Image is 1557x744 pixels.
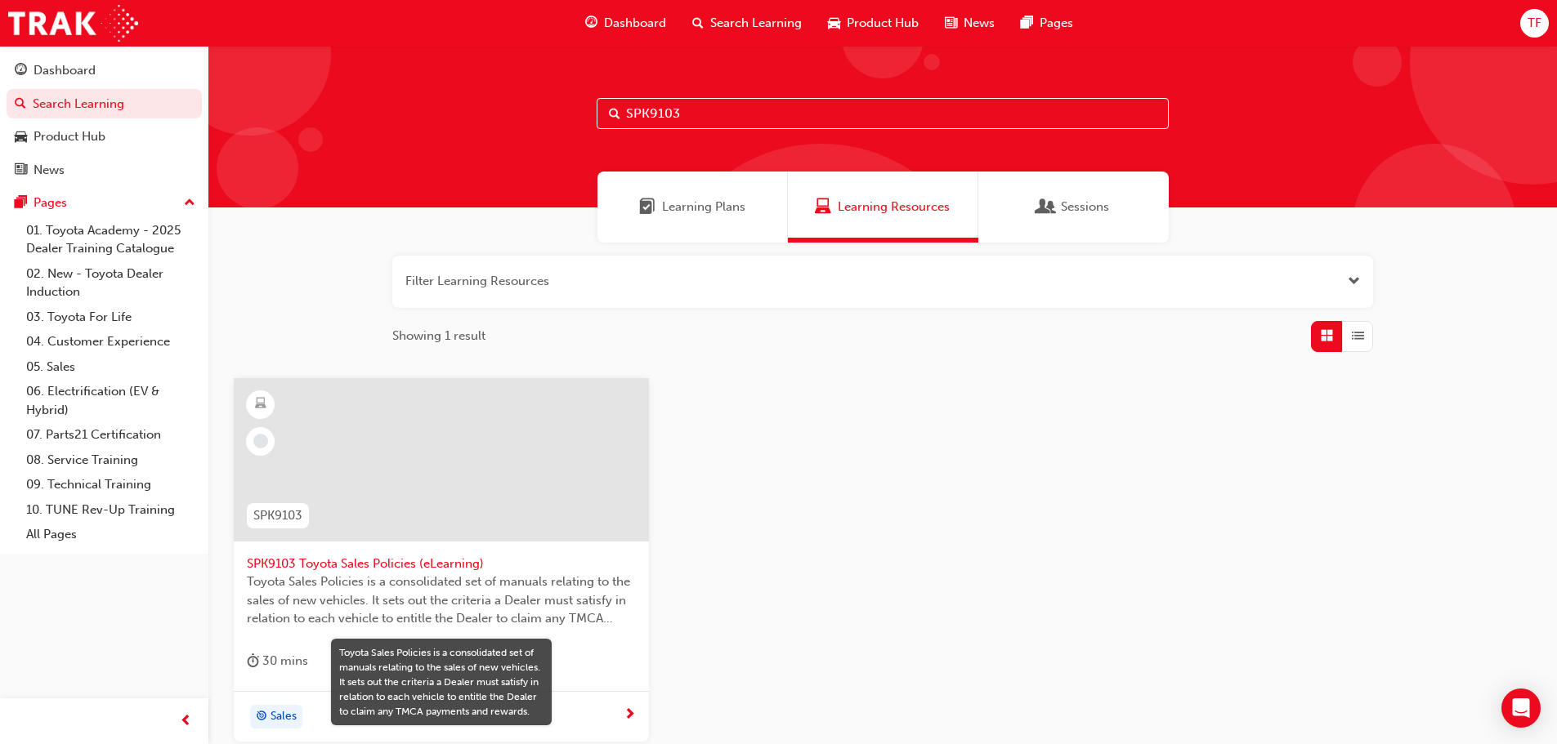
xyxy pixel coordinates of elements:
a: SPK9103SPK9103 Toyota Sales Policies (eLearning)Toyota Sales Policies is a consolidated set of ma... [234,378,649,742]
a: Learning ResourcesLearning Resources [788,172,978,243]
span: SPK9103 [253,506,302,525]
div: Open Intercom Messenger [1501,688,1541,728]
span: Learning Plans [662,198,745,216]
div: Pages [34,194,67,212]
span: Sessions [1061,198,1109,216]
span: Search [609,105,620,123]
span: Product Hub [847,14,919,33]
span: learningRecordVerb_NONE-icon [253,434,268,448]
button: Pages [7,188,202,218]
span: TF [1528,14,1541,33]
span: Learning Resources [815,198,831,216]
span: Grid [1321,327,1333,345]
span: news-icon [15,163,27,178]
span: news-icon [945,13,957,33]
span: Search Learning [710,14,802,33]
span: search-icon [15,97,26,112]
span: Toyota Sales Policies is a consolidated set of manuals relating to the sales of new vehicles. It ... [247,572,636,628]
span: car-icon [15,130,27,145]
a: search-iconSearch Learning [679,7,815,40]
span: guage-icon [15,64,27,78]
span: Sessions [1038,198,1054,216]
a: news-iconNews [932,7,1008,40]
input: Search... [597,98,1169,129]
button: Open the filter [1348,272,1360,291]
span: prev-icon [180,711,192,732]
a: 02. New - Toyota Dealer Induction [20,261,202,305]
span: pages-icon [1021,13,1033,33]
a: car-iconProduct Hub [815,7,932,40]
span: Showing 1 result [392,327,485,345]
a: 04. Customer Experience [20,329,202,354]
span: List [1352,327,1364,345]
button: DashboardSearch LearningProduct HubNews [7,52,202,188]
div: Toyota Sales Policies is a consolidated set of manuals relating to the sales of new vehicles. It ... [339,645,544,719]
a: 07. Parts21 Certification [20,422,202,448]
a: 09. Technical Training [20,472,202,497]
div: Product Hub [34,127,105,146]
span: search-icon [692,13,704,33]
a: guage-iconDashboard [572,7,679,40]
span: SPK9103 Toyota Sales Policies (eLearning) [247,555,636,573]
span: duration-icon [247,651,259,671]
span: Sales [271,707,297,726]
span: Learning Resources [838,198,950,216]
a: Dashboard [7,56,202,86]
a: 10. TUNE Rev-Up Training [20,497,202,523]
a: Learning PlansLearning Plans [597,172,788,243]
div: 30 mins [247,651,308,671]
span: pages-icon [15,196,27,211]
a: SessionsSessions [978,172,1169,243]
a: Search Learning [7,89,202,119]
span: learningResourceType_ELEARNING-icon [255,394,266,415]
a: 01. Toyota Academy - 2025 Dealer Training Catalogue [20,218,202,261]
span: Dashboard [604,14,666,33]
div: News [34,161,65,180]
a: 03. Toyota For Life [20,305,202,330]
button: TF [1520,9,1549,38]
span: up-icon [184,193,195,214]
a: 08. Service Training [20,448,202,473]
a: 05. Sales [20,354,202,380]
span: Learning Plans [639,198,655,216]
span: guage-icon [585,13,597,33]
span: target-icon [256,706,267,728]
span: next-icon [624,708,636,723]
a: pages-iconPages [1008,7,1086,40]
span: Pages [1040,14,1073,33]
span: car-icon [828,13,840,33]
img: Trak [8,5,138,42]
a: News [7,155,202,185]
div: Dashboard [34,61,96,80]
a: 06. Electrification (EV & Hybrid) [20,379,202,422]
a: Product Hub [7,122,202,152]
a: All Pages [20,522,202,547]
span: News [964,14,995,33]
